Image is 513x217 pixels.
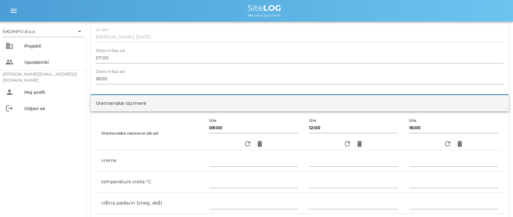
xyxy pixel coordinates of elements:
label: za dan [96,27,109,32]
label: Ura [209,118,217,123]
i: arrow_drop_down [76,27,84,35]
i: person [5,88,13,96]
i: refresh [244,140,252,148]
i: delete [355,140,364,148]
div: Projekti [24,43,81,49]
td: višina padavin (sneg, dež) [96,193,204,214]
i: people [5,58,13,66]
div: Uporabniki [24,59,81,65]
div: Moj profil [24,89,81,95]
span: We value your time. [248,13,281,18]
i: delete [456,140,464,148]
i: menu [9,7,18,15]
label: Delovni čas od [96,48,125,53]
div: EKOINFO d.o.o [3,26,84,37]
div: Odjavi se [24,106,81,111]
iframe: Chat Widget [479,185,513,217]
i: business [5,42,13,50]
i: refresh [343,140,351,148]
i: delete [256,140,264,148]
div: Vremenske razmere [96,100,146,107]
td: vreme [96,150,204,171]
label: Ura [409,118,417,123]
span: Site [248,3,281,13]
b: LOG [263,3,281,13]
div: EKOINFO d.o.o [3,28,35,34]
label: Ura [309,118,316,123]
td: temperatura zraka °C [96,171,204,193]
label: Delovni čas do [96,69,125,74]
i: refresh [444,140,452,148]
div: Pripomoček za klepet [479,185,513,217]
th: Vremenske razmere ob uri [96,117,204,150]
i: logout [5,104,13,112]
